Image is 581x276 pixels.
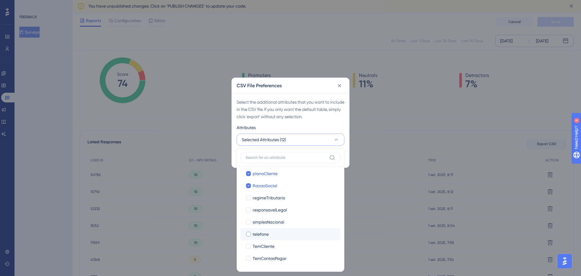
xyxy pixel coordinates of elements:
span: RazaoSocial [253,182,277,189]
div: Select the additional attributes that you want to include in the CSV file. If you only want the d... [237,98,344,120]
span: Selected Attributes (12) [242,136,286,143]
span: responsavelLegal [253,206,287,214]
span: TemContasReceber [253,267,291,274]
span: simplesNacional [253,218,284,226]
span: regimeTributario [253,194,285,201]
span: telefone [253,231,269,238]
h2: CSV File Preferences [237,82,282,89]
span: Attributes [237,124,256,131]
input: Search for an attribute [246,155,327,160]
iframe: UserGuiding AI Assistant Launcher [556,252,574,270]
span: TemCliente [253,243,274,250]
span: Need Help? [14,2,38,9]
span: planoCliente [253,170,277,177]
div: 4 [42,3,44,8]
span: TemContasPagar [253,255,287,262]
